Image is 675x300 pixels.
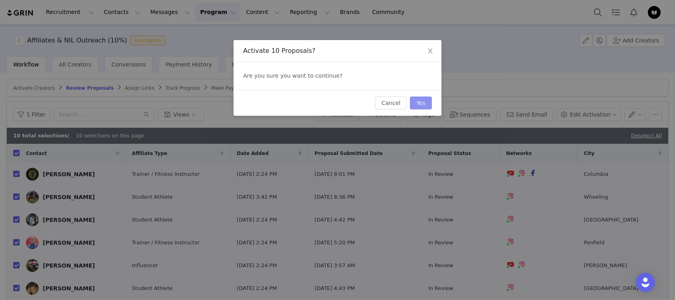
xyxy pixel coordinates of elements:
[636,273,655,292] div: Open Intercom Messenger
[427,48,433,54] i: icon: close
[419,40,441,62] button: Close
[234,62,441,90] div: Are you sure you want to continue?
[243,46,432,55] div: Activate 10 Proposals?
[410,97,432,109] button: Yes
[375,97,407,109] button: Cancel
